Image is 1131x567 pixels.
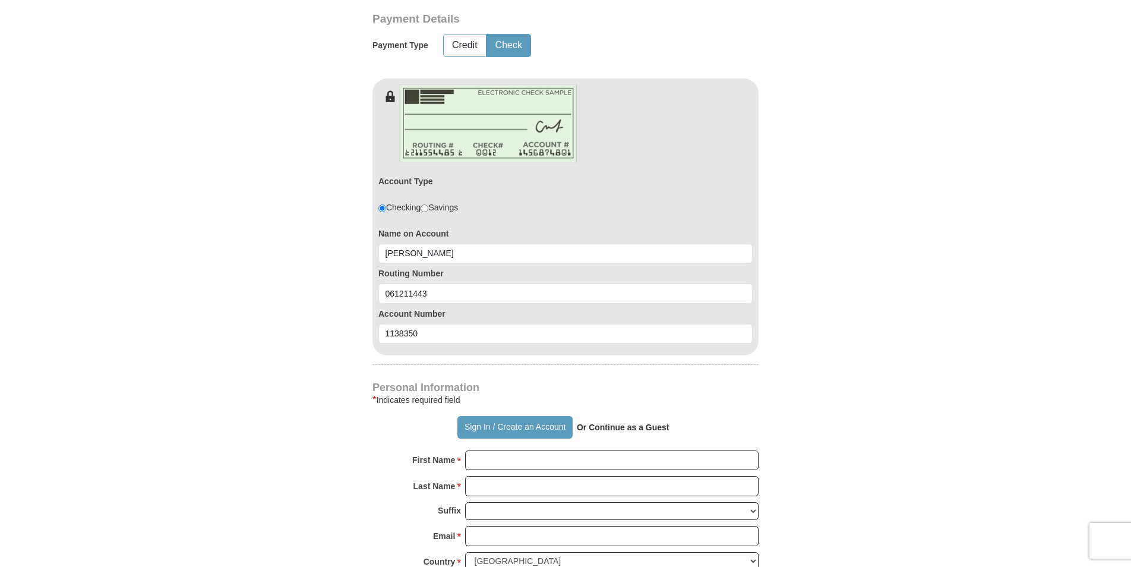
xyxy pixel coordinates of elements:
button: Credit [444,34,486,56]
strong: Last Name [413,478,456,494]
strong: Or Continue as a Guest [577,423,669,432]
label: Name on Account [378,228,753,240]
h3: Payment Details [372,12,675,26]
label: Routing Number [378,267,753,279]
h4: Personal Information [372,383,759,392]
label: Account Number [378,308,753,320]
strong: Email [433,528,455,544]
div: Indicates required field [372,393,759,407]
h5: Payment Type [372,40,428,51]
strong: Suffix [438,502,461,519]
div: Checking Savings [378,201,458,213]
button: Check [487,34,530,56]
label: Account Type [378,175,433,187]
img: check-en.png [399,84,577,162]
button: Sign In / Create an Account [457,416,572,439]
strong: First Name [412,452,455,468]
